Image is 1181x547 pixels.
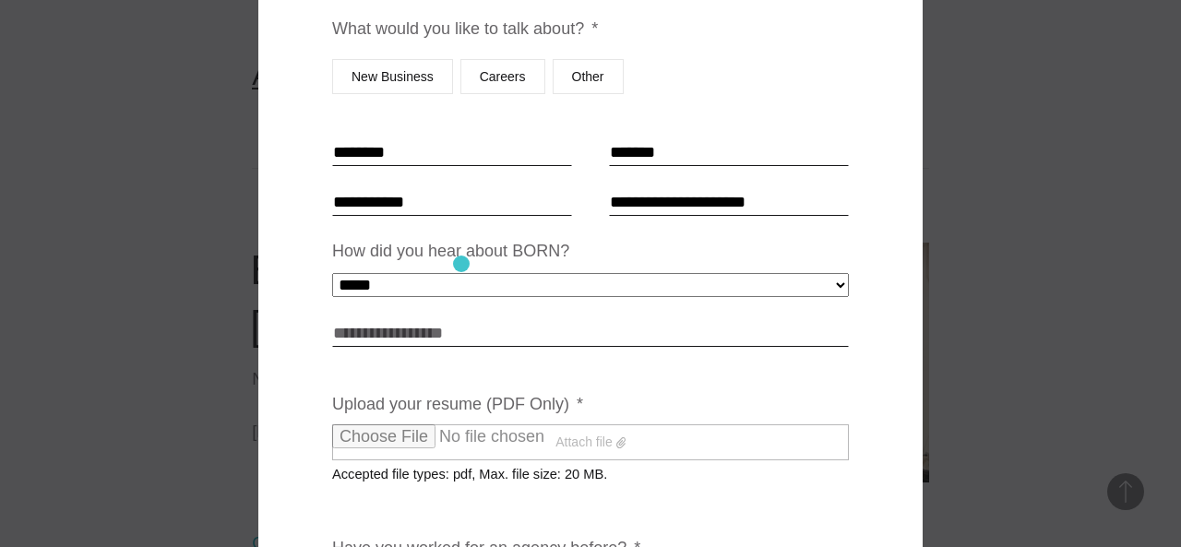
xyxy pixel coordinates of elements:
label: Attach file [332,424,849,461]
label: Other [553,59,624,94]
label: Careers [460,59,545,94]
label: What would you like to talk about? [332,18,598,40]
label: Upload your resume (PDF Only) [332,394,583,415]
span: Accepted file types: pdf, Max. file size: 20 MB. [332,452,622,482]
label: How did you hear about BORN? [332,241,569,262]
label: New Business [332,59,453,94]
